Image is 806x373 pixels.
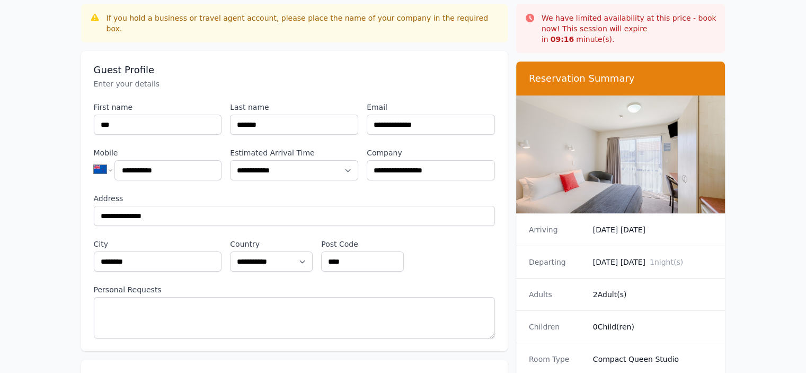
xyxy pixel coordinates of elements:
[529,224,584,235] dt: Arriving
[367,102,495,112] label: Email
[94,148,222,158] label: Mobile
[230,148,358,158] label: Estimated Arrival Time
[593,354,713,365] dd: Compact Queen Studio
[529,257,584,267] dt: Departing
[516,96,725,213] img: Compact Queen Studio
[529,354,584,365] dt: Room Type
[593,289,713,300] dd: 2 Adult(s)
[230,239,313,249] label: Country
[593,322,713,332] dd: 0 Child(ren)
[367,148,495,158] label: Company
[321,239,404,249] label: Post Code
[230,102,358,112] label: Last name
[593,257,713,267] dd: [DATE] [DATE]
[94,64,495,76] h3: Guest Profile
[650,258,683,266] span: 1 night(s)
[529,72,713,85] h3: Reservation Summary
[551,35,574,44] strong: 09 : 16
[94,193,495,204] label: Address
[94,284,495,295] label: Personal Requests
[529,322,584,332] dt: Children
[542,13,717,45] p: We have limited availability at this price - book now! This session will expire in minute(s).
[593,224,713,235] dd: [DATE] [DATE]
[94,79,495,89] p: Enter your details
[107,13,499,34] div: If you hold a business or travel agent account, please place the name of your company in the requ...
[529,289,584,300] dt: Adults
[94,102,222,112] label: First name
[94,239,222,249] label: City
